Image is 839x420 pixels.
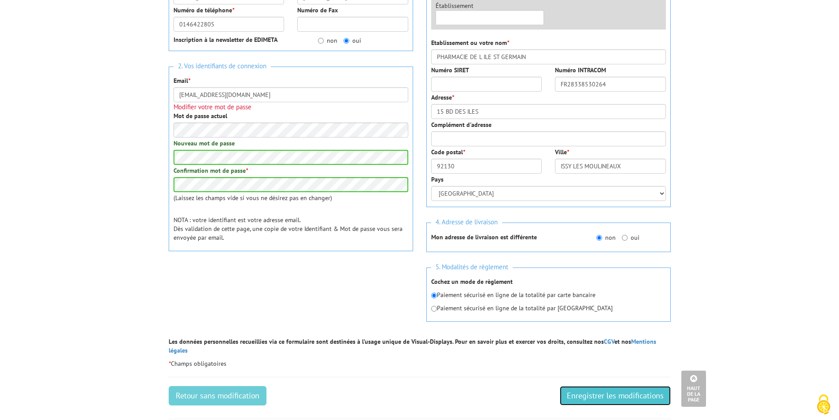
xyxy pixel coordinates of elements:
input: Enregistrer les modifications [560,386,671,405]
label: Mot de passe actuel [174,112,227,120]
label: Adresse [431,93,454,102]
div: Établissement [429,1,551,25]
label: Numéro de téléphone [174,6,234,15]
input: non [318,38,324,44]
p: Paiement sécurisé en ligne de la totalité par [GEOGRAPHIC_DATA] [431,304,666,312]
label: non [596,233,616,242]
img: Cookies (fenêtre modale) [813,394,835,416]
strong: Cochez un mode de règlement [431,278,513,286]
input: oui [344,38,349,44]
label: Code postal [431,148,465,156]
p: (Laissez les champs vide si vous ne désirez pas en changer) [174,193,408,202]
label: oui [622,233,639,242]
a: Mentions légales [169,338,656,354]
label: Numéro SIRET [431,66,469,74]
label: Pays [431,175,444,184]
label: Nouveau mot de passe [174,139,235,148]
span: 4. Adresse de livraison [431,216,502,228]
label: non [318,36,337,45]
p: Champs obligatoires [169,359,671,368]
span: 2. Vos identifiants de connexion [174,60,271,72]
span: Modifier votre mot de passe [174,103,251,111]
label: Email [174,76,190,85]
a: Retour sans modification [169,386,266,405]
label: Numéro de Fax [297,6,338,15]
label: Confirmation mot de passe [174,166,248,175]
button: Cookies (fenêtre modale) [808,390,839,420]
label: oui [344,36,361,45]
strong: Mon adresse de livraison est différente [431,233,537,241]
span: 5. Modalités de règlement [431,261,513,273]
input: non [596,235,602,241]
strong: Inscription à la newsletter de EDIMETA [174,36,277,44]
p: NOTA : votre identifiant est votre adresse email. Dès validation de cette page, une copie de votr... [174,216,408,242]
strong: Les données personnelles recueillies via ce formulaire sont destinées à l’usage unique de Visual-... [169,338,656,354]
iframe: reCAPTCHA [169,267,303,301]
a: Haut de la page [681,371,706,407]
label: Numéro INTRACOM [555,66,606,74]
label: Etablissement ou votre nom [431,38,509,47]
p: Paiement sécurisé en ligne de la totalité par carte bancaire [431,290,666,299]
input: oui [622,235,628,241]
label: Ville [555,148,569,156]
a: CGV [604,338,614,346]
label: Complément d'adresse [431,120,492,129]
